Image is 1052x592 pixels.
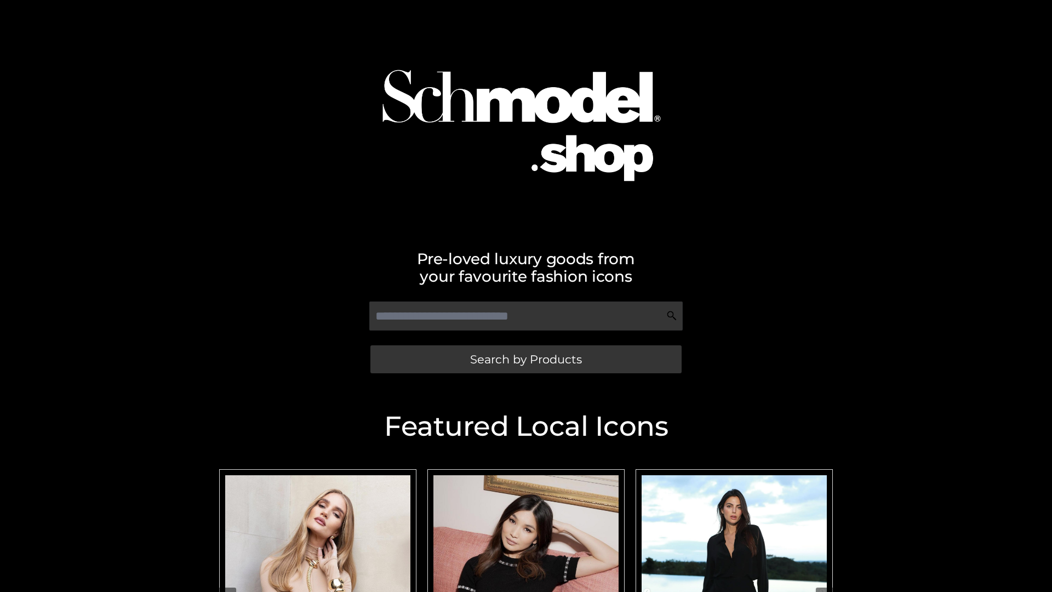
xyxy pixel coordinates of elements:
h2: Featured Local Icons​ [214,413,838,440]
img: Search Icon [666,310,677,321]
span: Search by Products [470,354,582,365]
h2: Pre-loved luxury goods from your favourite fashion icons [214,250,838,285]
a: Search by Products [370,345,682,373]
